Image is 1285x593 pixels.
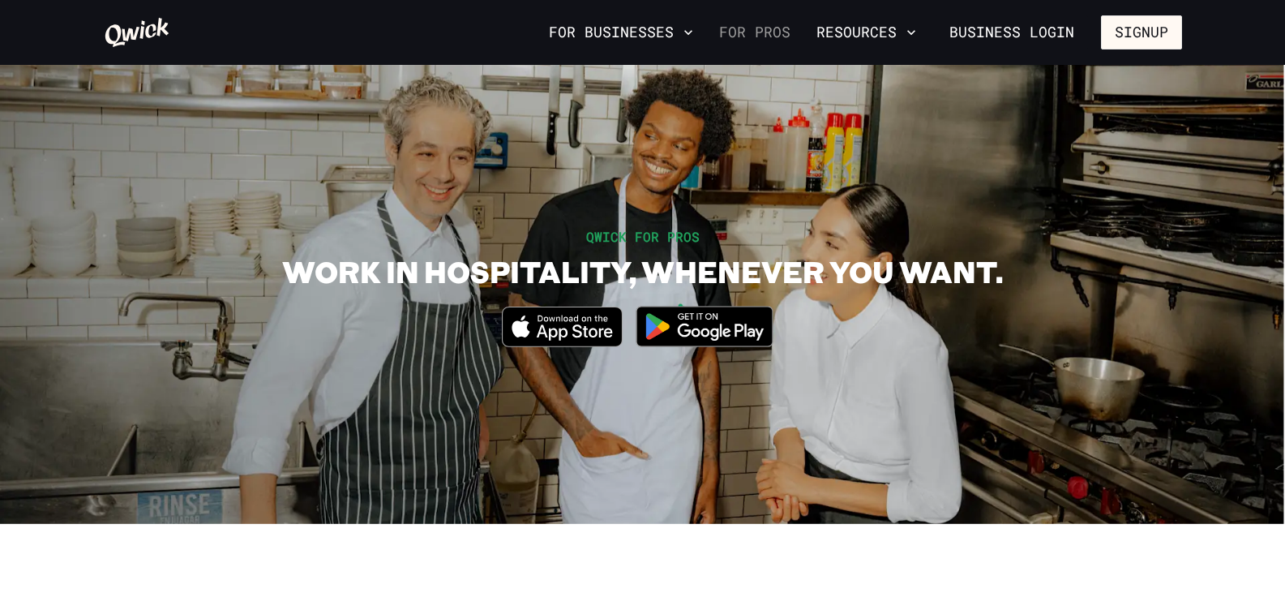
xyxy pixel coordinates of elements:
[586,228,700,245] span: QWICK FOR PROS
[1101,15,1182,49] button: Signup
[626,296,783,357] img: Get it on Google Play
[713,19,797,46] a: For Pros
[936,15,1088,49] a: Business Login
[502,333,623,350] a: Download on the App Store
[542,19,700,46] button: For Businesses
[810,19,923,46] button: Resources
[282,253,1003,290] h1: WORK IN HOSPITALITY, WHENEVER YOU WANT.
